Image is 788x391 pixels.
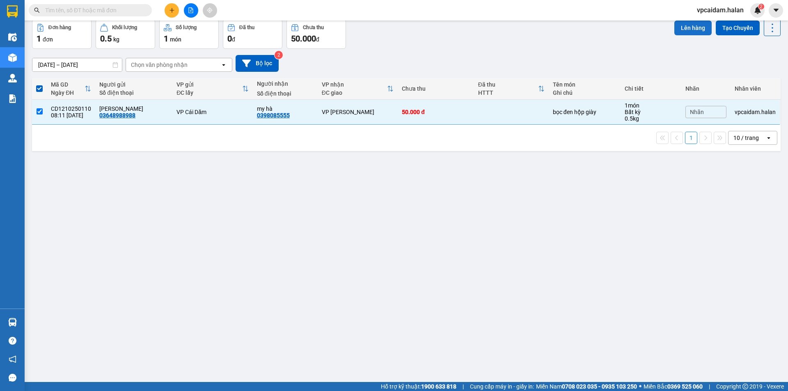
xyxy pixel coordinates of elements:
span: copyright [742,384,748,389]
img: icon-new-feature [754,7,761,14]
span: vpcaidam.halan [690,5,750,15]
img: warehouse-icon [8,33,17,41]
span: ⚪️ [639,385,641,388]
div: Ghi chú [553,89,616,96]
div: Khối lượng [112,25,137,30]
button: Khối lượng0.5kg [96,19,155,49]
span: question-circle [9,337,16,345]
div: hoài linh [99,105,168,112]
span: 1 [164,34,168,43]
span: Cung cấp máy in - giấy in: [470,382,534,391]
div: 1 món [625,102,677,109]
input: Tìm tên, số ĐT hoặc mã đơn [45,6,142,15]
div: VP [PERSON_NAME] [322,109,394,115]
span: 0 [227,34,232,43]
button: Chưa thu50.000đ [286,19,346,49]
div: 50.000 đ [402,109,470,115]
button: Tạo Chuyến [716,21,760,35]
div: ĐC lấy [176,89,242,96]
span: đ [316,36,319,43]
div: Chi tiết [625,85,677,92]
span: Nhãn [690,109,704,115]
img: logo-vxr [7,5,18,18]
div: Người nhận [257,80,314,87]
div: 08:11 [DATE] [51,112,91,119]
th: Toggle SortBy [318,78,398,100]
sup: 2 [758,4,764,9]
div: VP gửi [176,81,242,88]
div: VP Cái Dăm [176,109,249,115]
span: | [463,382,464,391]
div: HTTT [478,89,538,96]
button: Đơn hàng1đơn [32,19,92,49]
span: | [709,382,710,391]
button: aim [203,3,217,18]
span: notification [9,355,16,363]
span: đơn [43,36,53,43]
button: Bộ lọc [236,55,279,72]
input: Select a date range. [32,58,122,71]
div: Số điện thoại [257,90,314,97]
button: caret-down [769,3,783,18]
span: caret-down [772,7,780,14]
th: Toggle SortBy [47,78,95,100]
span: Miền Nam [536,382,637,391]
span: file-add [188,7,194,13]
img: warehouse-icon [8,53,17,62]
div: Đơn hàng [48,25,71,30]
strong: 0708 023 035 - 0935 103 250 [562,383,637,390]
div: Số điện thoại [99,89,168,96]
sup: 2 [275,51,283,59]
div: 10 / trang [733,134,759,142]
img: warehouse-icon [8,74,17,82]
th: Toggle SortBy [172,78,253,100]
button: 1 [685,132,697,144]
div: Chưa thu [303,25,324,30]
div: ĐC giao [322,89,387,96]
span: search [34,7,40,13]
strong: 0369 525 060 [667,383,703,390]
span: aim [207,7,213,13]
div: my hà [257,105,314,112]
div: Mã GD [51,81,85,88]
div: Chọn văn phòng nhận [131,61,188,69]
div: Đã thu [478,81,538,88]
img: solution-icon [8,94,17,103]
button: file-add [184,3,198,18]
div: bọc đen hộp giày [553,109,616,115]
div: Đã thu [239,25,254,30]
div: Nhãn [685,85,726,92]
span: 1 [37,34,41,43]
div: Người gửi [99,81,168,88]
div: Nhân viên [735,85,776,92]
strong: 1900 633 818 [421,383,456,390]
span: món [170,36,181,43]
div: vpcaidam.halan [735,109,776,115]
svg: open [765,135,772,141]
span: đ [232,36,235,43]
div: Ngày ĐH [51,89,85,96]
div: 0398085555 [257,112,290,119]
div: 0.5 kg [625,115,677,122]
div: Tên món [553,81,616,88]
div: 03648988988 [99,112,135,119]
span: Miền Bắc [644,382,703,391]
div: CD1210250110 [51,105,91,112]
svg: open [220,62,227,68]
span: 0.5 [100,34,112,43]
div: Chưa thu [402,85,470,92]
span: plus [169,7,175,13]
img: warehouse-icon [8,318,17,327]
div: VP nhận [322,81,387,88]
span: Hỗ trợ kỹ thuật: [381,382,456,391]
button: Số lượng1món [159,19,219,49]
button: plus [165,3,179,18]
th: Toggle SortBy [474,78,549,100]
span: kg [113,36,119,43]
button: Đã thu0đ [223,19,282,49]
span: 50.000 [291,34,316,43]
button: Lên hàng [674,21,712,35]
span: 2 [760,4,763,9]
div: Bất kỳ [625,109,677,115]
span: message [9,374,16,382]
